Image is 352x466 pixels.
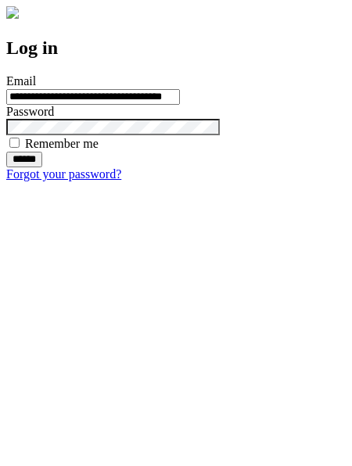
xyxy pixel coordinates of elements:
label: Password [6,105,54,118]
label: Remember me [25,137,99,150]
h2: Log in [6,38,346,59]
img: logo-4e3dc11c47720685a147b03b5a06dd966a58ff35d612b21f08c02c0306f2b779.png [6,6,19,19]
label: Email [6,74,36,88]
a: Forgot your password? [6,167,121,181]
